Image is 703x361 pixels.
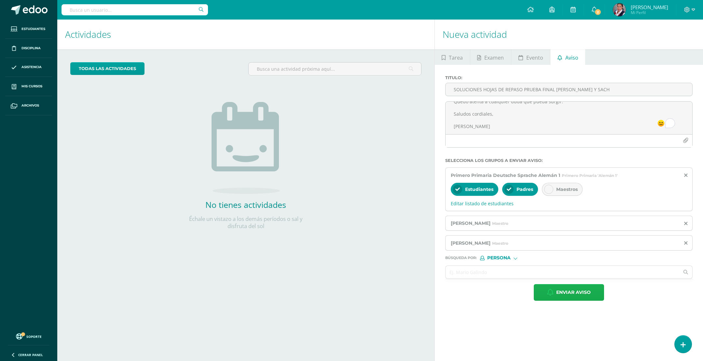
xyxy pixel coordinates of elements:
span: [PERSON_NAME] [451,240,490,246]
span: Estudiantes [21,26,45,32]
h1: Nueva actividad [443,20,695,49]
a: Archivos [5,96,52,115]
textarea: To enrich screen reader interactions, please activate Accessibility in Grammarly extension settings [446,102,692,134]
a: Estudiantes [5,20,52,39]
button: Enviar aviso [534,284,604,301]
span: Maestro [492,221,508,226]
span: Cerrar panel [18,353,43,357]
a: todas las Actividades [70,62,145,75]
span: Búsqueda por : [445,256,477,260]
input: Busca una actividad próxima aquí... [249,63,421,75]
span: Mi Perfil [631,10,668,15]
span: Editar listado de estudiantes [451,200,687,207]
label: Titulo : [445,75,693,80]
a: Tarea [435,49,470,65]
a: Examen [470,49,511,65]
span: Estudiantes [465,186,493,192]
input: Busca un usuario... [62,4,208,15]
span: 2 [594,8,601,16]
a: Aviso [550,49,585,65]
input: Titulo [446,83,692,96]
a: Evento [511,49,550,65]
span: Maestros [556,186,578,192]
span: Primero Primaria Deutsche Sprache Alemán 1 [451,172,560,178]
span: Examen [484,50,504,65]
span: Aviso [565,50,578,65]
span: Archivos [21,103,39,108]
span: Enviar aviso [556,284,591,300]
span: Maestro [492,241,508,246]
span: Evento [526,50,543,65]
a: Mis cursos [5,77,52,96]
span: Mis cursos [21,84,42,89]
span: Soporte [26,334,42,339]
label: Selecciona los grupos a enviar aviso : [445,158,693,163]
h1: Actividades [65,20,427,49]
span: [PERSON_NAME] [631,4,668,10]
div: [object Object] [480,256,529,260]
img: no_activities.png [212,102,280,194]
span: Padres [517,186,533,192]
span: Primero Primaria 'Alemán 1' [562,173,618,178]
span: Persona [487,256,511,260]
span: [PERSON_NAME] [451,220,490,226]
h2: No tienes actividades [181,199,311,210]
span: Disciplina [21,46,41,51]
a: Disciplina [5,39,52,58]
span: Tarea [449,50,463,65]
input: Ej. Mario Galindo [446,266,680,279]
span: Asistencia [21,65,42,70]
a: Asistencia [5,58,52,77]
p: Échale un vistazo a los demás períodos o sal y disfruta del sol [181,215,311,230]
a: Soporte [8,332,49,340]
img: 7553e2040392ab0c00c32bf568c83c81.png [613,3,626,16]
